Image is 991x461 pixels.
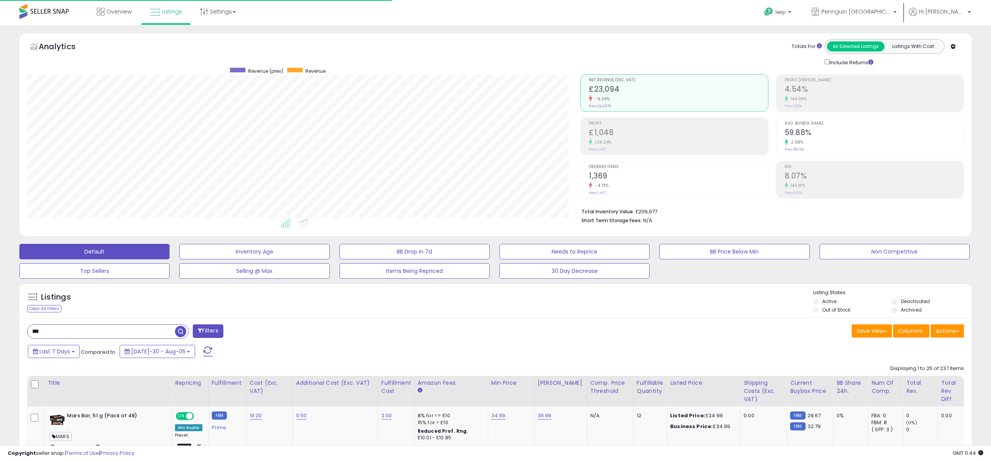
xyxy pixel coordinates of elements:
[589,78,768,82] span: Net Revenue (Exc. VAT)
[65,444,93,451] a: B003TCOJY4
[418,387,422,394] small: Amazon Fees.
[637,412,661,419] div: 12
[901,307,922,313] label: Archived
[901,298,930,305] label: Deactivated
[758,1,799,25] a: Help
[871,379,900,395] div: Num of Comp.
[48,379,168,387] div: Title
[906,379,934,395] div: Total Rev.
[775,9,786,15] span: Help
[581,208,634,215] b: Total Inventory Value:
[785,171,964,182] h2: 8.07%
[491,412,506,420] a: 34.99
[177,413,186,420] span: ON
[418,379,485,387] div: Amazon Fees
[871,426,897,433] div: ( SFP: 3 )
[162,8,182,15] span: Listings
[179,263,329,279] button: Selling @ Max
[785,190,802,195] small: Prev: 3.31%
[175,424,202,431] div: Win BuyBox
[788,139,804,145] small: 2.98%
[589,104,611,108] small: Prev: £24,578
[589,122,768,126] span: Profit
[418,412,482,419] div: 8% for <= £10
[785,122,964,126] span: Avg. Buybox Share
[788,96,807,102] small: 144.09%
[66,449,99,457] a: Terms of Use
[906,412,938,419] div: 0
[941,412,962,419] div: 0.00
[670,379,737,387] div: Listed Price
[250,412,262,420] a: 19.20
[744,412,781,419] div: 0.00
[941,379,964,403] div: Total Rev. Diff.
[120,345,195,358] button: [DATE]-30 - Aug-05
[381,412,392,420] a: 3.00
[884,41,942,51] button: Listings With Cost
[670,423,713,430] b: Business Price:
[581,217,642,224] b: Short Term Storage Fees:
[499,263,650,279] button: 30 Day Decrease
[890,365,964,372] div: Displaying 1 to 25 of 237 items
[822,298,837,305] label: Active
[592,183,609,189] small: -4.73%
[339,263,490,279] button: Items Being Repriced
[898,327,922,335] span: Columns
[919,8,965,15] span: Hi [PERSON_NAME]
[827,41,885,51] button: All Selected Listings
[212,411,227,420] small: FBM
[250,379,290,395] div: Cost (Exc. VAT)
[19,263,170,279] button: Top Sellers
[820,244,970,259] button: Non Competitive
[909,8,971,25] a: Hi [PERSON_NAME]
[94,444,129,451] span: | SKU: MR-0014
[590,412,628,419] div: N/A
[589,85,768,95] h2: £23,094
[589,147,606,152] small: Prev: £457
[106,8,132,15] span: Overview
[788,183,806,189] small: 143.81%
[212,379,243,387] div: Fulfillment
[837,412,862,419] div: 0%
[100,449,134,457] a: Privacy Policy
[592,139,612,145] small: 129.24%
[538,379,584,387] div: [PERSON_NAME]
[590,379,630,395] div: Comp. Price Threshold
[790,411,805,420] small: FBM
[785,165,964,169] span: ROI
[670,412,734,419] div: £34.99
[50,412,65,428] img: 41-yY7Bc9OL._SL40_.jpg
[339,244,490,259] button: BB Drop in 7d
[418,419,482,426] div: 15% for > £10
[81,348,117,356] span: Compared to:
[131,348,185,355] span: [DATE]-30 - Aug-05
[871,412,897,419] div: FBA: 0
[744,379,784,403] div: Shipping Costs (Exc. VAT)
[871,419,897,426] div: FBM: 8
[50,432,72,441] span: MARS
[39,348,70,355] span: Last 7 Days
[499,244,650,259] button: Needs to Reprice
[785,78,964,82] span: Profit [PERSON_NAME]
[821,8,891,15] span: Pennguin [GEOGRAPHIC_DATA]
[764,7,773,17] i: Get Help
[906,420,917,426] small: (0%)
[785,85,964,95] h2: 4.54%
[785,128,964,139] h2: 59.88%
[592,96,610,102] small: -6.04%
[193,324,223,338] button: Filters
[906,426,938,433] div: 0
[659,244,809,259] button: BB Price Below Min
[8,450,134,457] div: seller snap | |
[637,379,664,395] div: Fulfillable Quantity
[418,428,468,434] b: Reduced Prof. Rng.
[179,244,329,259] button: Inventory Age
[305,68,326,74] span: Revenue
[39,41,91,54] h5: Analytics
[491,379,531,387] div: Min Price
[953,449,983,457] span: 2025-08-13 11:44 GMT
[589,171,768,182] h2: 1,369
[193,413,205,420] span: OFF
[643,217,652,224] span: N/A
[538,412,552,420] a: 36.99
